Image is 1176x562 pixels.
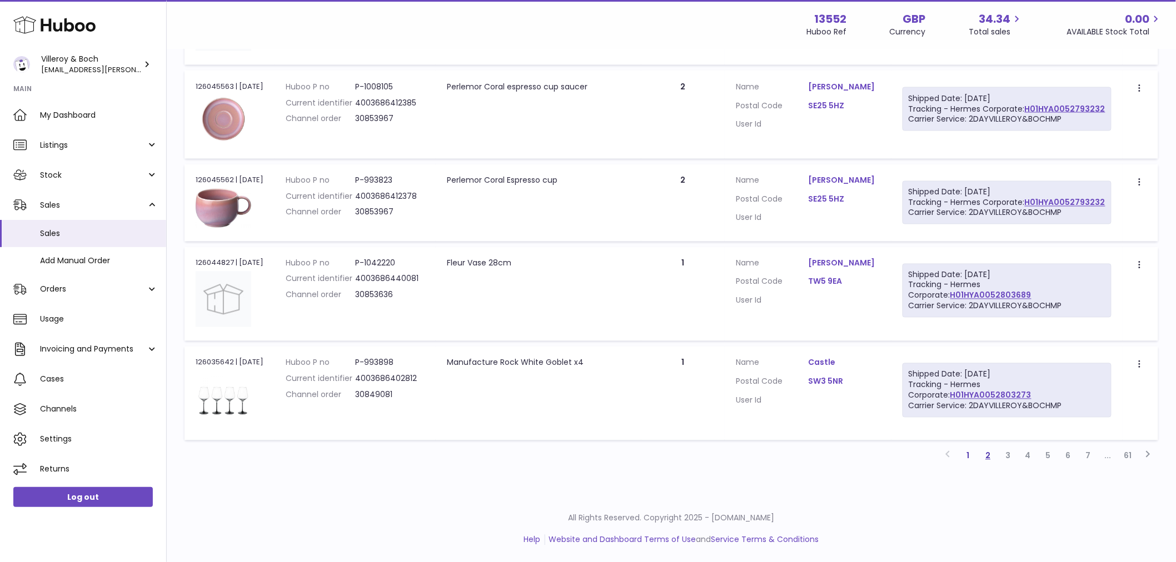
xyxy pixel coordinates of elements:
a: 6 [1058,446,1078,466]
dd: 4003686402812 [355,374,425,384]
dt: Postal Code [736,194,808,208]
a: Website and Dashboard Terms of Use [549,534,696,545]
td: 2 [641,71,725,159]
a: TW5 9EA [808,277,880,287]
span: Sales [40,200,146,210]
div: Fleur Vase 28cm [447,258,630,269]
a: [PERSON_NAME] [808,175,880,186]
div: Carrier Service: 2DAYVILLEROY&BOCHMP [909,208,1105,218]
a: 3 [998,446,1018,466]
a: 5 [1038,446,1058,466]
span: Total sales [969,27,1024,37]
a: Log out [13,487,153,507]
dt: Postal Code [736,277,808,290]
div: Tracking - Hermes Corporate: [903,264,1112,318]
a: SE25 5HZ [808,194,880,205]
img: no-photo.jpg [196,272,251,327]
dd: 4003686440081 [355,274,425,284]
a: Help [524,534,541,545]
a: H01HYA0052803689 [950,290,1032,301]
span: AVAILABLE Stock Total [1067,27,1163,37]
div: Carrier Service: 2DAYVILLEROY&BOCHMP [909,114,1105,125]
dt: Postal Code [736,377,808,390]
span: Returns [40,464,158,474]
dd: 30853967 [355,207,425,218]
dd: 30853636 [355,290,425,300]
dd: P-1042220 [355,258,425,269]
dt: Name [736,175,808,189]
span: Sales [40,228,158,239]
dt: Huboo P no [286,175,355,186]
dt: Current identifier [286,274,355,284]
dt: Name [736,358,808,371]
a: [PERSON_NAME] [808,258,880,269]
div: Tracking - Hermes Corporate: [903,87,1112,131]
a: 61 [1118,446,1138,466]
span: Settings [40,434,158,444]
img: 135521721910932.jpg [196,372,251,427]
img: liu.rosanne@villeroy-boch.com [13,56,30,73]
dt: Channel order [286,290,355,300]
a: H01HYA0052793232 [1025,103,1105,114]
a: 7 [1078,446,1098,466]
span: Channels [40,404,158,414]
span: Invoicing and Payments [40,344,146,354]
div: Manufacture Rock White Goblet x4 [447,358,630,368]
div: Perlemor Coral espresso cup saucer [447,82,630,92]
dt: Huboo P no [286,258,355,269]
li: and [545,535,819,545]
div: Shipped Date: [DATE] [909,187,1105,198]
div: 126035642 | [DATE] [196,358,263,368]
dd: 30853967 [355,114,425,124]
div: Currency [890,27,926,37]
div: 126045562 | [DATE] [196,175,263,185]
strong: 13552 [814,12,846,27]
td: 1 [641,247,725,341]
span: ... [1098,446,1118,466]
a: Castle [808,358,880,368]
dd: P-993823 [355,175,425,186]
div: Huboo Ref [806,27,846,37]
div: Carrier Service: 2DAYVILLEROY&BOCHMP [909,401,1105,412]
a: SE25 5HZ [808,101,880,111]
dt: Current identifier [286,192,355,202]
div: 126045563 | [DATE] [196,82,263,92]
a: 1 [958,446,978,466]
td: 1 [641,347,725,440]
dt: User Id [736,295,808,306]
a: 0.00 AVAILABLE Stock Total [1067,12,1163,37]
dt: Current identifier [286,98,355,108]
div: Villeroy & Boch [41,54,141,75]
span: My Dashboard [40,110,158,121]
a: H01HYA0052793232 [1025,197,1105,208]
dt: Postal Code [736,101,808,114]
dt: Current identifier [286,374,355,384]
div: Shipped Date: [DATE] [909,93,1105,104]
span: 34.34 [979,12,1011,27]
dt: Huboo P no [286,82,355,92]
div: Shipped Date: [DATE] [909,270,1105,280]
dt: User Id [736,213,808,223]
dt: Channel order [286,207,355,218]
span: 0.00 [1125,12,1150,27]
a: 4 [1018,446,1038,466]
dt: Channel order [286,390,355,400]
p: All Rights Reserved. Copyright 2025 - [DOMAIN_NAME] [176,513,1167,524]
span: Orders [40,284,146,294]
dt: User Id [736,395,808,406]
a: 2 [978,446,998,466]
div: Shipped Date: [DATE] [909,369,1105,380]
div: Carrier Service: 2DAYVILLEROY&BOCHMP [909,301,1105,312]
dd: 4003686412385 [355,98,425,108]
span: Cases [40,374,158,384]
div: 126044827 | [DATE] [196,258,263,268]
a: Service Terms & Conditions [711,534,819,545]
dd: P-993898 [355,358,425,368]
a: [PERSON_NAME] [808,82,880,92]
a: H01HYA0052803273 [950,390,1032,401]
dd: P-1008105 [355,82,425,92]
div: Tracking - Hermes Corporate: [903,363,1112,418]
img: 135521730730939.png [196,96,251,145]
strong: GBP [903,12,926,27]
span: Listings [40,140,146,150]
